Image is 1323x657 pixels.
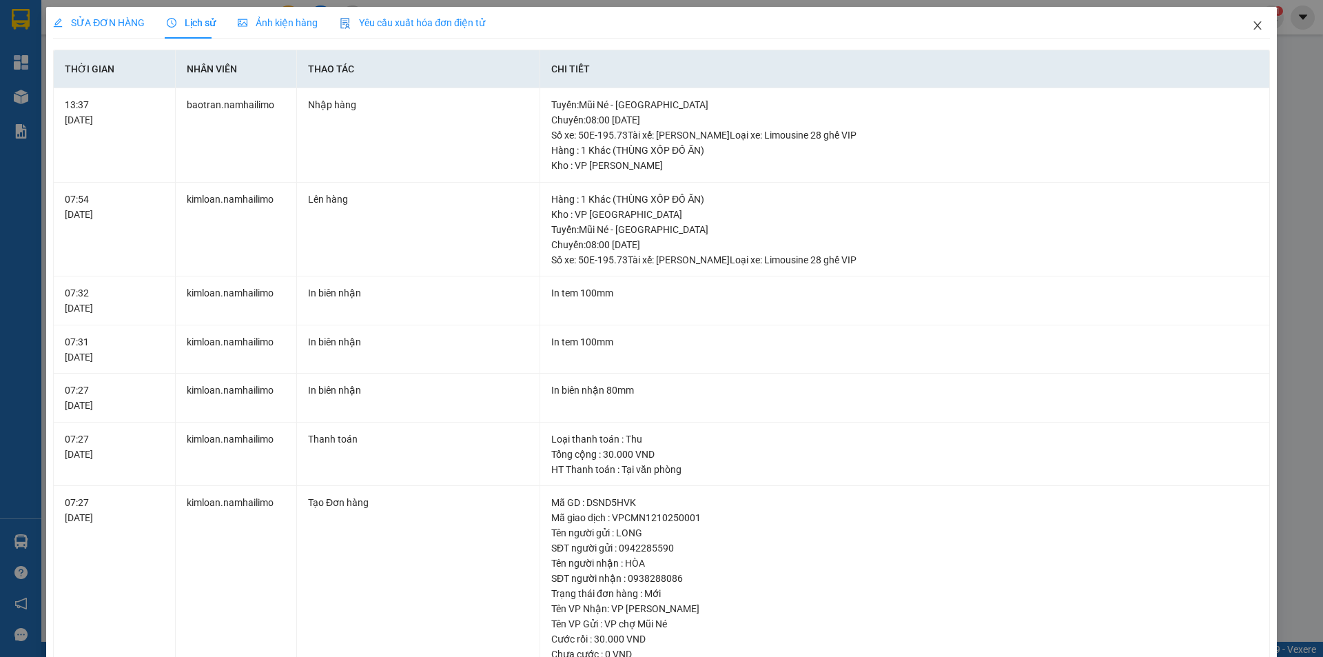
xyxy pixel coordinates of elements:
div: In tem 100mm [551,334,1258,350]
td: baotran.namhailimo [176,88,297,183]
th: Chi tiết [540,50,1270,88]
div: 07:31 [DATE] [65,334,163,365]
div: 07:27 [DATE] [65,383,163,413]
div: HT Thanh toán : Tại văn phòng [551,462,1258,477]
div: Tên VP Gửi : VP chợ Mũi Né [551,616,1258,631]
span: close [1252,20,1263,31]
div: 0972565393 [132,61,243,81]
span: Gửi: [12,13,33,28]
th: Thao tác [297,50,540,88]
th: Thời gian [54,50,175,88]
div: VP [PERSON_NAME] [132,12,243,45]
div: Cước rồi : 30.000 VND [551,631,1258,647]
div: Thanh toán [308,432,529,447]
span: Nhận: [132,13,165,28]
td: kimloan.namhailimo [176,423,297,487]
div: 13:37 [DATE] [65,97,163,128]
div: In tem 100mm [551,285,1258,301]
div: In biên nhận [308,334,529,350]
div: Tạo Đơn hàng [308,495,529,510]
div: SĐT người nhận : 0938288086 [551,571,1258,586]
div: Kho : VP [PERSON_NAME] [551,158,1258,173]
span: clock-circle [167,18,176,28]
div: 07:32 [DATE] [65,285,163,316]
div: TUYỀN [132,45,243,61]
div: Tuyến : Mũi Né - [GEOGRAPHIC_DATA] Chuyến: 08:00 [DATE] Số xe: 50E-195.73 Tài xế: [PERSON_NAME] L... [551,222,1258,267]
span: Ảnh kiện hàng [238,17,318,28]
span: edit [53,18,63,28]
div: Trạng thái đơn hàng : Mới [551,586,1258,601]
div: In biên nhận [308,383,529,398]
span: CC : [130,92,149,107]
div: 07:27 [DATE] [65,432,163,462]
div: In biên nhận [308,285,529,301]
div: Mã GD : DSND5HVK [551,495,1258,510]
div: Tên người nhận : HÒA [551,556,1258,571]
div: SĐT người gửi : 0942285590 [551,540,1258,556]
div: Hàng : 1 Khác (THÙNG XỐP ĐỒ ĂN) [551,192,1258,207]
div: 0919553991 [12,61,122,81]
div: 07:54 [DATE] [65,192,163,222]
div: Hàng : 1 Khác (THÙNG XỐP ĐỒ ĂN) [551,143,1258,158]
div: Tuyến : Mũi Né - [GEOGRAPHIC_DATA] Chuyến: 08:00 [DATE] Số xe: 50E-195.73 Tài xế: [PERSON_NAME] L... [551,97,1258,143]
button: Close [1238,7,1277,46]
th: Nhân viên [176,50,297,88]
div: 07:27 [DATE] [65,495,163,525]
img: icon [340,18,351,29]
div: In biên nhận 80mm [551,383,1258,398]
div: Tổng cộng : 30.000 VND [551,447,1258,462]
div: Loại thanh toán : Thu [551,432,1258,447]
span: Lịch sử [167,17,216,28]
div: PHỤNG [12,45,122,61]
span: SỬA ĐƠN HÀNG [53,17,145,28]
span: Yêu cầu xuất hóa đơn điện tử [340,17,485,28]
span: picture [238,18,247,28]
td: kimloan.namhailimo [176,325,297,374]
div: Nhập hàng [308,97,529,112]
div: Tên VP Nhận: VP [PERSON_NAME] [551,601,1258,616]
div: 50.000 [130,89,244,108]
div: Tên người gửi : LONG [551,525,1258,540]
td: kimloan.namhailimo [176,276,297,325]
div: VP [PERSON_NAME] [12,12,122,45]
div: Lên hàng [308,192,529,207]
td: kimloan.namhailimo [176,374,297,423]
div: Mã giao dịch : VPCMN1210250001 [551,510,1258,525]
div: Kho : VP [GEOGRAPHIC_DATA] [551,207,1258,222]
td: kimloan.namhailimo [176,183,297,277]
